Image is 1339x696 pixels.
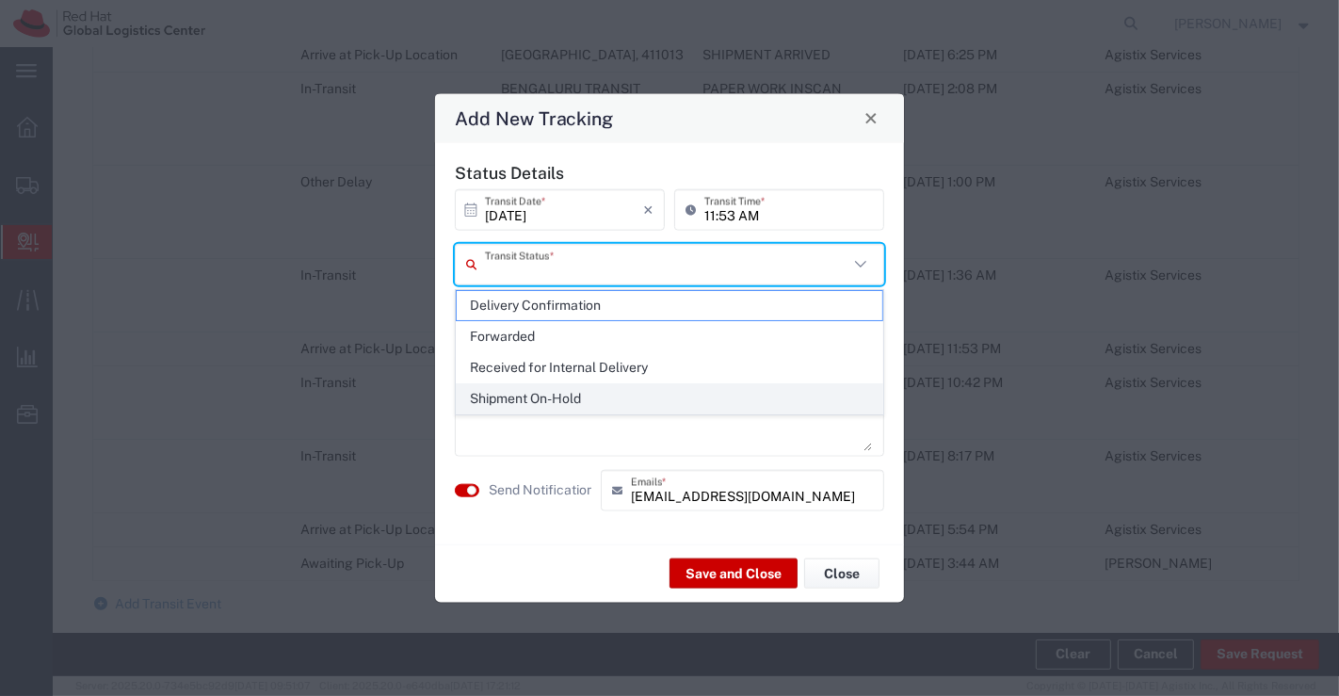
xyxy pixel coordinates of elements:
[455,105,614,132] h4: Add New Tracking
[643,194,653,224] i: ×
[669,558,798,589] button: Save and Close
[804,558,879,589] button: Close
[455,162,884,182] h5: Status Details
[457,384,883,413] span: Shipment On-Hold
[489,480,591,500] agx-label: Send Notification
[858,105,884,131] button: Close
[489,480,594,500] label: Send Notification
[457,291,883,320] span: Delivery Confirmation
[457,353,883,382] span: Received for Internal Delivery
[457,322,883,351] span: Forwarded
